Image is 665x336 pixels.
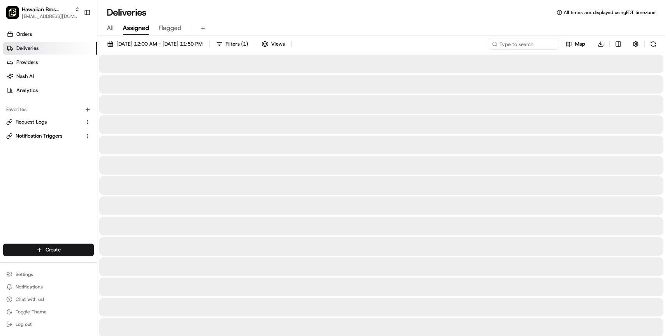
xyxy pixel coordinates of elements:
span: Toggle Theme [16,309,47,315]
button: Map [562,39,589,50]
span: Assigned [123,23,149,33]
button: Filters(1) [213,39,252,50]
div: Packages [164,324,208,331]
a: Providers [3,56,97,69]
span: Map [575,41,585,48]
img: 1736555255976-a54dd68f-1ca7-489b-9aae-adbdc363a1c4 [16,142,22,149]
span: Chat with us! [16,296,44,302]
div: Action [643,58,657,64]
button: Notification Triggers [3,130,94,142]
div: 0 [199,324,208,331]
span: API Documentation [74,174,125,182]
button: See all [121,100,142,109]
button: Views [258,39,288,50]
button: Hawaiian Bros (Lubbock_TX_Slide)Hawaiian Bros (Lubbock_TX_Slide)[EMAIL_ADDRESS][DOMAIN_NAME] [3,3,81,22]
button: Settings [3,269,94,280]
span: [PERSON_NAME] [24,121,63,127]
p: Rows per page [488,324,526,331]
button: Refresh [648,39,659,50]
span: Views [271,41,285,48]
span: Dropoff Location [415,58,451,64]
button: Hawaiian Bros (Lubbock_TX_Slide) [22,5,71,13]
span: Flagged [159,23,182,33]
a: Notification Triggers [6,133,81,140]
p: Welcome 👋 [8,31,142,44]
button: Start new chat [132,77,142,86]
span: Analytics [16,87,38,94]
h1: Deliveries [107,6,146,19]
div: No results. [101,84,660,90]
button: Request Logs [3,116,94,128]
span: [PERSON_NAME] [24,142,63,148]
span: Knowledge Base [16,174,60,182]
span: Providers [16,59,38,66]
span: Provider [550,58,569,64]
span: Original Dropoff Time [347,58,394,64]
span: Notification Triggers [16,133,62,140]
button: Log out [3,319,94,330]
div: Past conversations [8,101,50,108]
span: Create [46,246,61,253]
input: Clear [20,50,129,58]
span: Log out [16,321,32,327]
span: Settings [16,271,33,278]
span: Request Logs [16,118,47,126]
span: • [65,142,67,148]
a: Request Logs [6,118,81,126]
span: ( 1 ) [241,41,248,48]
div: Favorites [3,103,94,116]
span: Nash AI [16,73,34,80]
img: Nash [8,8,23,23]
a: Nash AI [3,70,97,83]
img: 1736555255976-a54dd68f-1ca7-489b-9aae-adbdc363a1c4 [16,121,22,127]
span: [DATE] [69,142,85,148]
span: Deliveries [16,45,39,52]
img: Brittany Newman [8,113,20,126]
span: All times are displayed using EDT timezone [564,9,656,16]
button: [EMAIL_ADDRESS][DOMAIN_NAME] [22,13,80,19]
a: Orders [3,28,97,41]
span: Filters [226,41,248,48]
a: Deliveries [3,42,97,55]
a: Powered byPylon [55,193,94,199]
button: Notifications [3,281,94,292]
span: • [65,121,67,127]
button: Toggle Theme [3,306,94,317]
div: Page 1 of 1 [566,324,592,331]
img: 9188753566659_6852d8bf1fb38e338040_72.png [16,74,30,88]
div: Deliveries [107,324,151,331]
img: Masood Aslam [8,134,20,147]
input: Type to search [489,39,559,50]
div: 0 [142,324,151,331]
img: 1736555255976-a54dd68f-1ca7-489b-9aae-adbdc363a1c4 [8,74,22,88]
div: 📗 [8,175,14,181]
div: 💻 [66,175,72,181]
span: [DATE] [69,121,85,127]
span: Pickup Location [216,58,250,64]
span: Pylon [78,193,94,199]
a: 📗Knowledge Base [5,171,63,185]
span: [DATE] 12:00 AM - [DATE] 11:59 PM [116,41,203,48]
button: Chat with us! [3,294,94,305]
a: 💻API Documentation [63,171,128,185]
img: Hawaiian Bros (Lubbock_TX_Slide) [6,6,19,19]
span: Notifications [16,284,43,290]
div: Start new chat [35,74,128,82]
span: Original Pickup Time [150,58,196,64]
a: Analytics [3,84,97,97]
div: We're available if you need us! [35,82,107,88]
button: Create [3,244,94,256]
span: Orders [16,31,32,38]
span: Status [104,58,117,64]
span: All [107,23,113,33]
button: [DATE] 12:00 AM - [DATE] 11:59 PM [104,39,206,50]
